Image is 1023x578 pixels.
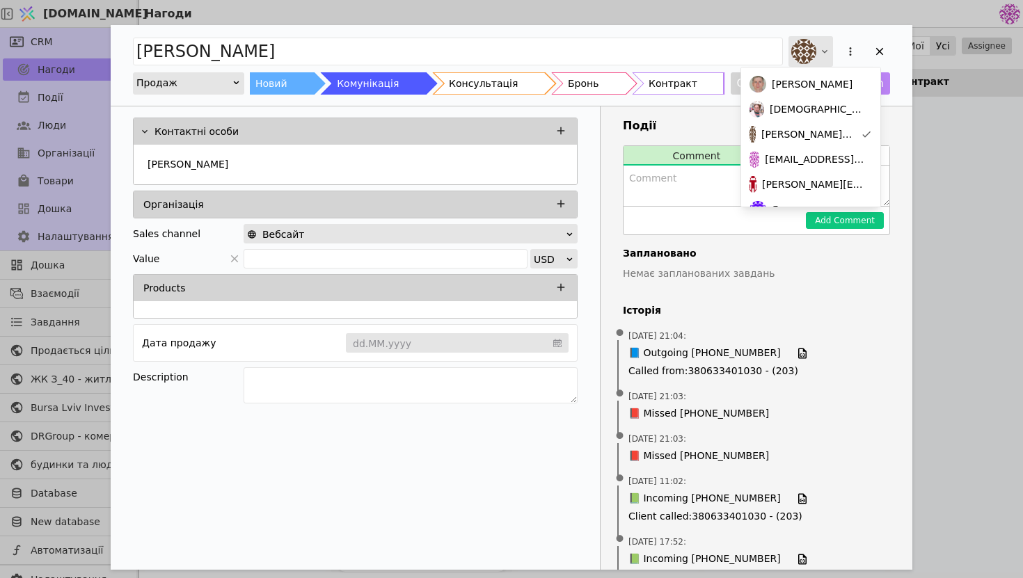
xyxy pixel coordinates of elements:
[628,433,686,445] span: [DATE] 21:03 :
[568,72,598,95] div: Бронь
[142,333,216,353] div: Дата продажу
[247,230,257,239] img: online-store.svg
[628,330,686,342] span: [DATE] 21:04 :
[628,364,885,378] span: Called from : 380633401030 - (203)
[750,151,759,168] img: de
[133,367,244,387] div: Description
[148,157,228,172] p: [PERSON_NAME]
[765,152,866,167] span: [EMAIL_ADDRESS][DOMAIN_NAME]
[731,72,807,95] button: Closed Lost
[154,125,239,139] p: Контактні особи
[791,39,816,64] img: an
[613,522,627,557] span: •
[111,25,912,570] div: Add Opportunity
[628,536,686,548] span: [DATE] 17:52 :
[143,198,204,212] p: Організація
[750,126,756,143] img: an
[628,390,686,403] span: [DATE] 21:03 :
[136,73,232,93] div: Продаж
[133,224,200,243] div: Sales channel
[613,461,627,497] span: •
[623,246,890,261] h4: Заплановано
[262,225,304,244] span: Вебсайт
[613,419,627,454] span: •
[534,250,565,269] div: USD
[750,76,766,93] img: РS
[628,509,885,524] span: Client called : 380633401030 - (203)
[649,72,697,95] div: Контракт
[628,491,781,506] span: 📗 Incoming [PHONE_NUMBER]
[623,118,890,134] h3: Події
[770,102,866,117] span: [DEMOGRAPHIC_DATA]
[613,316,627,351] span: •
[624,146,770,166] button: Comment
[623,266,890,281] p: Немає запланованих завдань
[628,475,686,488] span: [DATE] 11:02 :
[628,449,769,463] span: 📕 Missed [PHONE_NUMBER]
[449,72,518,95] div: Консультація
[143,281,185,296] p: Products
[337,72,399,95] div: Комунікація
[623,303,890,318] h4: Історія
[553,336,562,350] svg: calendar
[628,346,781,361] span: 📘 Outgoing [PHONE_NUMBER]
[133,249,159,268] span: Value
[628,406,769,421] span: 📕 Missed [PHONE_NUMBER]
[761,127,855,142] span: [PERSON_NAME][EMAIL_ADDRESS][DOMAIN_NAME]
[628,552,781,567] span: 📗 Incoming [PHONE_NUMBER]
[613,376,627,412] span: •
[750,101,764,118] img: Хр
[806,212,884,229] button: Add Comment
[750,201,766,218] img: Яр
[772,202,797,217] span: Ярко
[772,77,852,92] span: [PERSON_NAME]
[255,72,287,95] div: Новий
[750,176,756,193] img: bo
[762,177,866,192] span: [PERSON_NAME][EMAIL_ADDRESS][DOMAIN_NAME]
